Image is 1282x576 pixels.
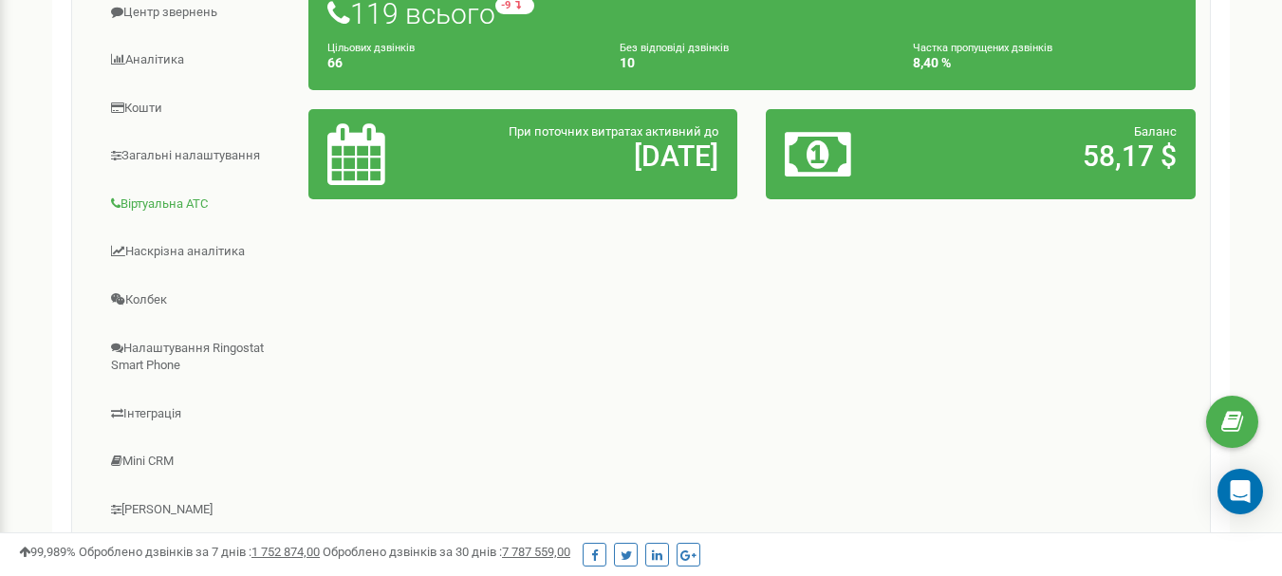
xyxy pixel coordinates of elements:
[79,545,320,559] span: Оброблено дзвінків за 7 днів :
[327,42,415,54] small: Цільових дзвінків
[86,37,309,84] a: Аналiтика
[86,277,309,324] a: Колбек
[913,56,1177,70] h4: 8,40 %
[323,545,570,559] span: Оброблено дзвінків за 30 днів :
[913,42,1052,54] small: Частка пропущених дзвінків
[86,487,309,533] a: [PERSON_NAME]
[467,140,718,172] h2: [DATE]
[86,325,309,389] a: Налаштування Ringostat Smart Phone
[86,181,309,228] a: Віртуальна АТС
[251,545,320,559] u: 1 752 874,00
[620,42,729,54] small: Без відповіді дзвінків
[86,391,309,437] a: Інтеграція
[327,56,591,70] h4: 66
[502,545,570,559] u: 7 787 559,00
[86,438,309,485] a: Mini CRM
[1134,124,1177,139] span: Баланс
[86,85,309,132] a: Кошти
[509,124,718,139] span: При поточних витратах активний до
[1217,469,1263,514] div: Open Intercom Messenger
[19,545,76,559] span: 99,989%
[86,133,309,179] a: Загальні налаштування
[86,229,309,275] a: Наскрізна аналітика
[925,140,1177,172] h2: 58,17 $
[620,56,883,70] h4: 10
